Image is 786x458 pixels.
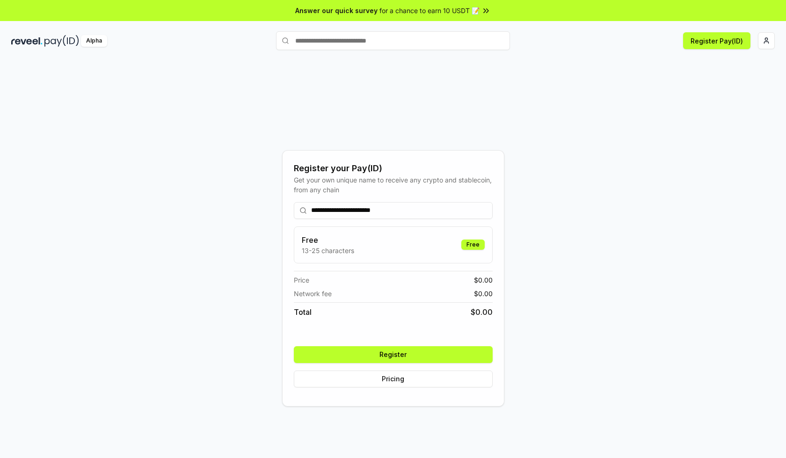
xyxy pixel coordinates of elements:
span: Price [294,275,309,285]
span: $ 0.00 [474,289,493,298]
div: Free [461,240,485,250]
div: Alpha [81,35,107,47]
button: Register [294,346,493,363]
h3: Free [302,234,354,246]
button: Register Pay(ID) [683,32,750,49]
span: Answer our quick survey [295,6,378,15]
span: $ 0.00 [474,275,493,285]
p: 13-25 characters [302,246,354,255]
span: for a chance to earn 10 USDT 📝 [379,6,480,15]
span: Total [294,306,312,318]
span: $ 0.00 [471,306,493,318]
button: Pricing [294,371,493,387]
div: Get your own unique name to receive any crypto and stablecoin, from any chain [294,175,493,195]
img: pay_id [44,35,79,47]
img: reveel_dark [11,35,43,47]
span: Network fee [294,289,332,298]
div: Register your Pay(ID) [294,162,493,175]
